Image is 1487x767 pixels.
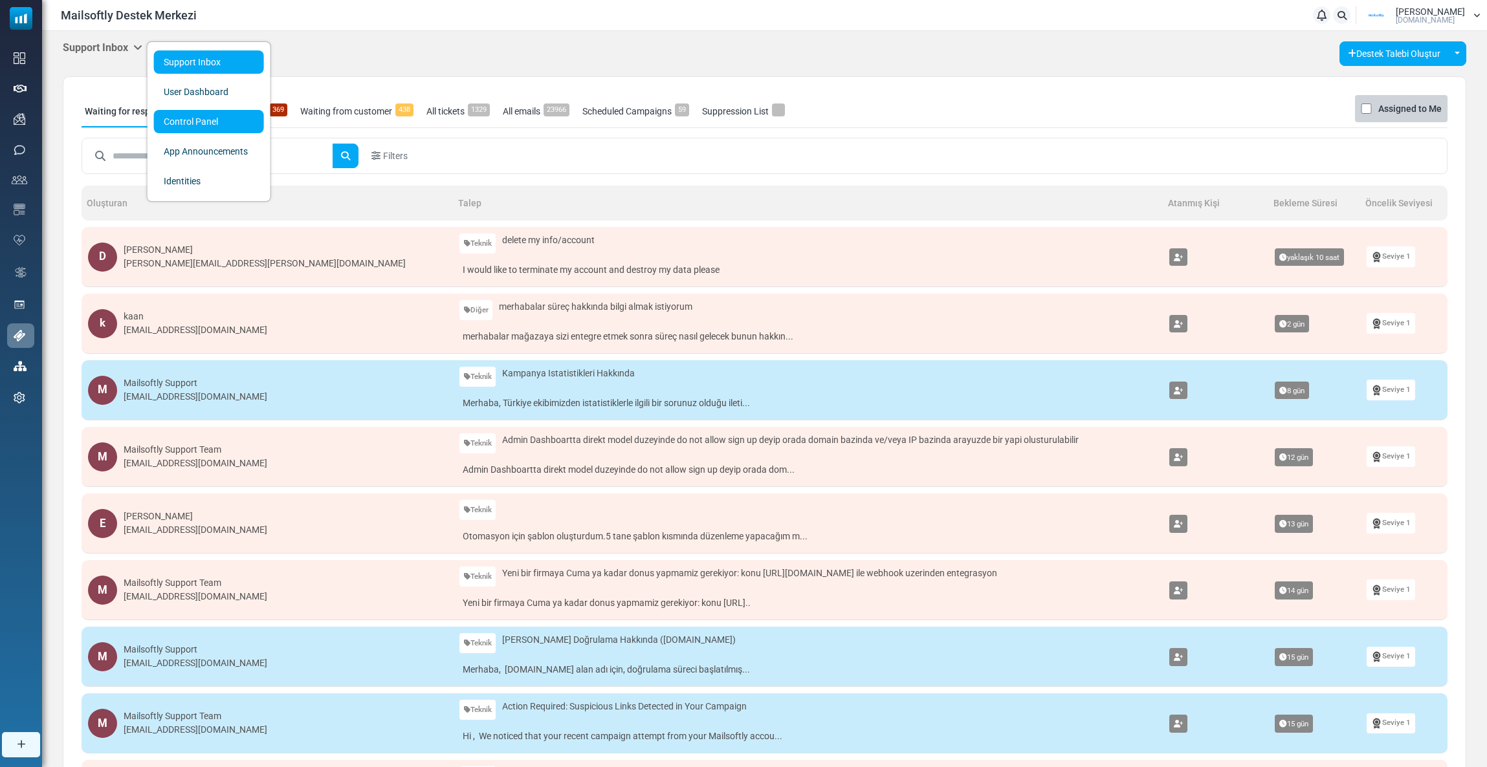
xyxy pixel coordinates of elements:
span: 8 gün [1275,382,1309,400]
span: 1329 [468,103,490,116]
div: [EMAIL_ADDRESS][DOMAIN_NAME] [124,723,267,737]
a: User Logo [PERSON_NAME] [DOMAIN_NAME] [1360,6,1481,25]
span: delete my info/account [502,233,595,247]
a: Scheduled Campaigns59 [579,95,692,127]
div: [EMAIL_ADDRESS][DOMAIN_NAME] [124,656,267,670]
a: Seviye 1 [1367,446,1415,466]
a: Support Inbox [154,50,264,74]
th: Atanmış Kişi [1163,186,1268,221]
label: Assigned to Me [1378,101,1442,116]
div: D [88,243,117,272]
a: Yeni bir firmaya Cuma ya kadar donus yapmamiz gerekiyor: konu [URL].. [459,593,1157,613]
div: [PERSON_NAME] [124,243,406,257]
a: Merhaba, [DOMAIN_NAME] alan adı için, doğrulama süreci başlatılmış... [459,660,1157,680]
div: Mailsoftly Support [124,643,267,656]
span: [PERSON_NAME] [1396,7,1465,16]
img: User Logo [1360,6,1393,25]
a: Seviye 1 [1367,513,1415,533]
div: M [88,642,117,671]
div: M [88,576,117,605]
img: settings-icon.svg [14,392,25,404]
img: workflow.svg [14,265,28,280]
span: Mailsoftly Destek Merkezi [61,6,197,24]
a: Identities [154,169,264,193]
a: Seviye 1 [1367,313,1415,333]
div: [PERSON_NAME][EMAIL_ADDRESS][PERSON_NAME][DOMAIN_NAME] [124,257,406,270]
a: Suppression List [699,95,788,127]
span: 369 [269,103,287,116]
div: [EMAIL_ADDRESS][DOMAIN_NAME] [124,590,267,603]
div: [PERSON_NAME] [124,510,267,523]
span: Action Required: Suspicious Links Detected in Your Campaign [502,700,747,713]
a: Control Panel [154,110,264,133]
a: Merhaba, Türkiye ekibimizden istatistiklerle ilgili bir sorunuz olduğu ileti... [459,393,1157,413]
span: yaklaşık 10 saat [1275,248,1344,266]
a: Seviye 1 [1367,579,1415,600]
img: landing_pages.svg [14,299,25,310]
span: 59 [675,103,689,116]
span: merhabalar süreç hakkında bilgi almak istiyorum [499,300,692,314]
a: All tickets1329 [423,95,493,127]
div: M [88,442,117,471]
img: sms-icon.png [14,144,25,156]
div: [EMAIL_ADDRESS][DOMAIN_NAME] [124,523,267,537]
a: All emails23966 [500,95,573,127]
a: Seviye 1 [1367,713,1415,733]
th: Oluşturan [82,186,453,221]
div: kaan [124,310,267,323]
span: 13 gün [1275,515,1313,533]
img: domain-health-icon.svg [14,235,25,245]
div: Mailsoftly Support Team [124,576,267,590]
a: Seviye 1 [1367,246,1415,266]
a: merhabalar mağazaya sizi entegre etmek sonra süreç nasıl gelecek bunun hakkın... [459,327,1157,347]
img: email-templates-icon.svg [14,204,25,215]
a: Teknik [459,433,496,453]
div: Mailsoftly Support [124,376,267,390]
th: Talep [453,186,1163,221]
span: Filters [383,149,408,163]
a: Otomasyon için şablon oluşturdum.5 tane şablon kısmında düzenleme yapacağım m... [459,526,1157,546]
a: Waiting for response364 [82,95,195,127]
img: campaigns-icon.png [14,113,25,125]
img: mailsoftly_icon_blue_white.svg [10,7,32,30]
span: Yeni bir firmaya Cuma ya kadar donus yapmamiz gerekiyor: konu [URL][DOMAIN_NAME] ile webhook uzer... [502,567,997,580]
span: 23966 [544,103,569,116]
a: Seviye 1 [1367,647,1415,667]
a: Teknik [459,567,496,587]
span: 15 gün [1275,715,1313,733]
img: contacts-icon.svg [12,175,27,184]
span: Admin Dashboartta direkt model duzeyinde do not allow sign up deyip orada domain bazinda ve/veya ... [502,433,1079,447]
div: k [88,309,117,338]
div: [EMAIL_ADDRESS][DOMAIN_NAME] [124,323,267,337]
span: 15 gün [1275,648,1313,666]
span: 438 [395,103,413,116]
span: [DOMAIN_NAME] [1396,16,1455,24]
th: Bekleme Süresi [1268,186,1360,221]
img: support-icon-active.svg [14,330,25,341]
div: M [88,376,117,405]
span: 12 gün [1275,448,1313,466]
a: Seviye 1 [1367,380,1415,400]
span: 2 gün [1275,315,1309,333]
div: E [88,509,117,538]
h5: Support Inbox [63,41,142,54]
div: [EMAIL_ADDRESS][DOMAIN_NAME] [124,390,267,404]
a: Teknik [459,233,496,254]
div: Mailsoftly Support Team [124,443,267,457]
a: Teknik [459,700,496,720]
img: dashboard-icon.svg [14,52,25,64]
a: I would like to terminate my account and destroy my data please [459,260,1157,280]
a: Teknik [459,367,496,387]
a: Destek Talebi Oluştur [1339,41,1449,66]
div: [EMAIL_ADDRESS][DOMAIN_NAME] [124,457,267,470]
a: Waiting from customer438 [297,95,417,127]
a: Admin Dashboartta direkt model duzeyinde do not allow sign up deyip orada dom... [459,460,1157,480]
span: 14 gün [1275,581,1313,600]
a: Hi , We noticed that your recent campaign attempt from your Mailsoftly accou... [459,726,1157,746]
a: Teknik [459,500,496,520]
div: Mailsoftly Support Team [124,709,267,723]
span: [PERSON_NAME] Doğrulama Hakkında ([DOMAIN_NAME]) [502,633,736,647]
a: App Announcements [154,140,264,163]
th: Öncelik Seviyesi [1360,186,1448,221]
div: M [88,709,117,738]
